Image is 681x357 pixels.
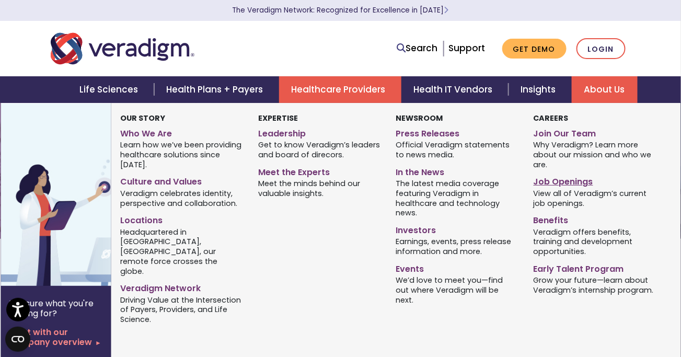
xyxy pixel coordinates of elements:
[120,279,242,294] a: Veradigm Network
[534,124,655,140] a: Join Our Team
[396,163,517,178] a: In the News
[396,113,443,123] strong: Newsroom
[502,39,567,59] a: Get Demo
[9,327,103,347] a: Start with our company overview
[396,124,517,140] a: Press Releases
[5,327,30,352] button: Open CMP widget
[258,140,380,160] span: Get to know Veradigm’s leaders and board of direcors.
[120,113,165,123] strong: Our Story
[396,236,517,257] span: Earnings, events, press release information and more.
[397,41,438,55] a: Search
[120,140,242,170] span: Learn how we’ve been providing healthcare solutions since [DATE].
[258,113,298,123] strong: Expertise
[534,211,655,226] a: Benefits
[120,211,242,226] a: Locations
[534,275,655,295] span: Grow your future—learn about Veradigm’s internship program.
[258,163,380,178] a: Meet the Experts
[534,172,655,188] a: Job Openings
[396,275,517,305] span: We’d love to meet you—find out where Veradigm will be next.
[9,298,103,318] p: Not sure what you're looking for?
[120,124,242,140] a: Who We Are
[534,140,655,170] span: Why Veradigm? Learn more about our mission and who we are.
[509,76,572,103] a: Insights
[396,140,517,160] span: Official Veradigm statements to news media.
[396,221,517,236] a: Investors
[576,38,626,60] a: Login
[120,172,242,188] a: Culture and Values
[233,5,449,15] a: The Veradigm Network: Recognized for Excellence in [DATE]Learn More
[629,305,668,344] iframe: Drift Chat Widget
[534,113,569,123] strong: Careers
[396,260,517,275] a: Events
[258,124,380,140] a: Leadership
[154,76,279,103] a: Health Plans + Payers
[120,226,242,276] span: Headquartered in [GEOGRAPHIC_DATA], [GEOGRAPHIC_DATA], our remote force crosses the globe.
[1,103,169,286] img: Vector image of Veradigm’s Story
[258,178,380,199] span: Meet the minds behind our valuable insights.
[444,5,449,15] span: Learn More
[120,294,242,325] span: Driving Value at the Intersection of Payers, Providers, and Life Science.
[67,76,154,103] a: Life Sciences
[534,260,655,275] a: Early Talent Program
[279,76,401,103] a: Healthcare Providers
[534,226,655,257] span: Veradigm offers benefits, training and development opportunities.
[449,42,486,54] a: Support
[396,178,517,218] span: The latest media coverage featuring Veradigm in healthcare and technology news.
[572,76,638,103] a: About Us
[401,76,509,103] a: Health IT Vendors
[51,31,194,66] img: Veradigm logo
[534,188,655,208] span: View all of Veradigm’s current job openings.
[120,188,242,208] span: Veradigm celebrates identity, perspective and collaboration.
